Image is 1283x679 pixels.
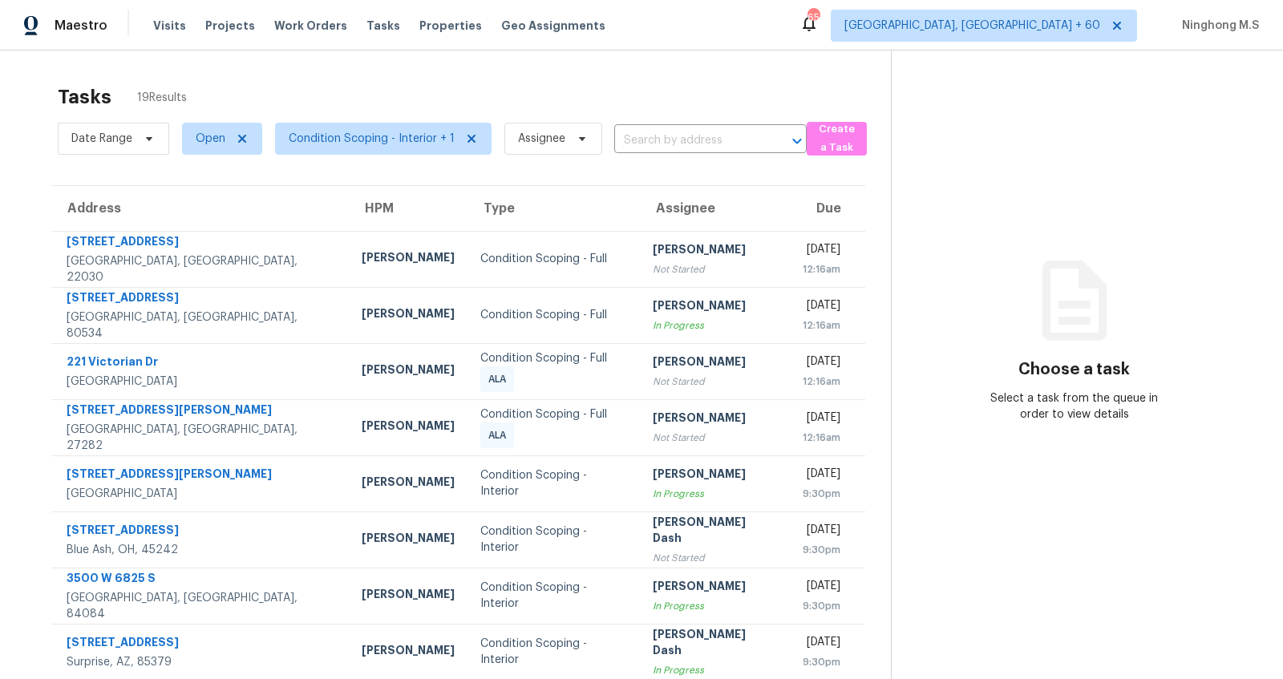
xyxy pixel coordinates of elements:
[653,486,776,502] div: In Progress
[803,486,840,502] div: 9:30pm
[153,18,186,34] span: Visits
[362,362,455,382] div: [PERSON_NAME]
[205,18,255,34] span: Projects
[1018,362,1130,378] h3: Choose a task
[803,354,840,374] div: [DATE]
[803,598,840,614] div: 9:30pm
[803,542,840,558] div: 9:30pm
[518,131,565,147] span: Assignee
[614,128,762,153] input: Search by address
[653,598,776,614] div: In Progress
[803,410,840,430] div: [DATE]
[362,474,455,494] div: [PERSON_NAME]
[480,350,627,366] div: Condition Scoping - Full
[480,636,627,668] div: Condition Scoping - Interior
[289,131,455,147] span: Condition Scoping - Interior + 1
[67,466,336,486] div: [STREET_ADDRESS][PERSON_NAME]
[653,466,776,486] div: [PERSON_NAME]
[1176,18,1259,34] span: Ninghong M.S
[653,317,776,333] div: In Progress
[803,654,840,670] div: 9:30pm
[815,120,859,157] span: Create a Task
[803,317,840,333] div: 12:16am
[803,634,840,654] div: [DATE]
[67,542,336,558] div: Blue Ash, OH, 45242
[653,297,776,317] div: [PERSON_NAME]
[362,249,455,269] div: [PERSON_NAME]
[362,530,455,550] div: [PERSON_NAME]
[349,186,467,231] th: HPM
[467,186,640,231] th: Type
[653,514,776,550] div: [PERSON_NAME] Dash
[653,261,776,277] div: Not Started
[790,186,865,231] th: Due
[480,467,627,499] div: Condition Scoping - Interior
[67,422,336,454] div: [GEOGRAPHIC_DATA], [GEOGRAPHIC_DATA], 27282
[653,374,776,390] div: Not Started
[67,354,336,374] div: 221 Victorian Dr
[67,402,336,422] div: [STREET_ADDRESS][PERSON_NAME]
[196,131,225,147] span: Open
[803,466,840,486] div: [DATE]
[653,410,776,430] div: [PERSON_NAME]
[653,662,776,678] div: In Progress
[67,233,336,253] div: [STREET_ADDRESS]
[362,586,455,606] div: [PERSON_NAME]
[480,580,627,612] div: Condition Scoping - Interior
[653,430,776,446] div: Not Started
[67,590,336,622] div: [GEOGRAPHIC_DATA], [GEOGRAPHIC_DATA], 84084
[807,122,867,156] button: Create a Task
[67,253,336,285] div: [GEOGRAPHIC_DATA], [GEOGRAPHIC_DATA], 22030
[51,186,349,231] th: Address
[653,550,776,566] div: Not Started
[362,642,455,662] div: [PERSON_NAME]
[803,374,840,390] div: 12:16am
[653,626,776,662] div: [PERSON_NAME] Dash
[274,18,347,34] span: Work Orders
[803,241,840,261] div: [DATE]
[653,354,776,374] div: [PERSON_NAME]
[419,18,482,34] span: Properties
[67,654,336,670] div: Surprise, AZ, 85379
[67,570,336,590] div: 3500 W 6825 S
[67,374,336,390] div: [GEOGRAPHIC_DATA]
[362,418,455,438] div: [PERSON_NAME]
[71,131,132,147] span: Date Range
[807,10,819,26] div: 656
[786,130,808,152] button: Open
[803,261,840,277] div: 12:16am
[803,297,840,317] div: [DATE]
[67,634,336,654] div: [STREET_ADDRESS]
[501,18,605,34] span: Geo Assignments
[480,251,627,267] div: Condition Scoping - Full
[480,523,627,556] div: Condition Scoping - Interior
[58,89,111,105] h2: Tasks
[137,90,187,106] span: 19 Results
[653,241,776,261] div: [PERSON_NAME]
[480,406,627,422] div: Condition Scoping - Full
[803,430,840,446] div: 12:16am
[362,305,455,325] div: [PERSON_NAME]
[983,390,1166,422] div: Select a task from the queue in order to view details
[844,18,1100,34] span: [GEOGRAPHIC_DATA], [GEOGRAPHIC_DATA] + 60
[653,578,776,598] div: [PERSON_NAME]
[488,371,512,387] span: ALA
[480,307,627,323] div: Condition Scoping - Full
[803,578,840,598] div: [DATE]
[67,486,336,502] div: [GEOGRAPHIC_DATA]
[640,186,789,231] th: Assignee
[366,20,400,31] span: Tasks
[488,427,512,443] span: ALA
[67,522,336,542] div: [STREET_ADDRESS]
[67,309,336,342] div: [GEOGRAPHIC_DATA], [GEOGRAPHIC_DATA], 80534
[67,289,336,309] div: [STREET_ADDRESS]
[803,522,840,542] div: [DATE]
[55,18,107,34] span: Maestro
